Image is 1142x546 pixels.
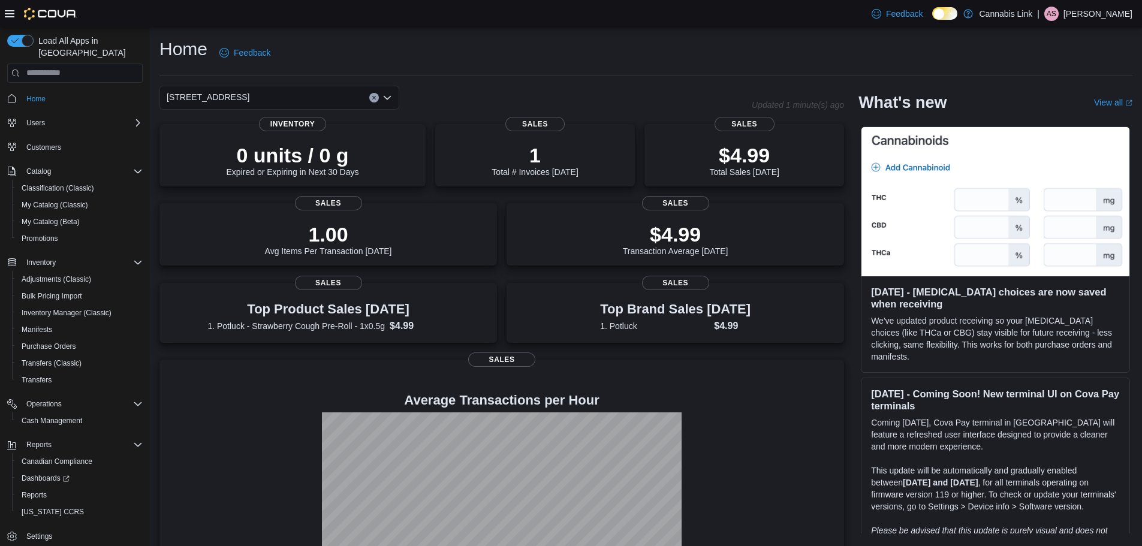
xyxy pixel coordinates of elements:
span: Operations [22,397,143,411]
span: Transfers [22,375,52,385]
p: [PERSON_NAME] [1063,7,1132,21]
button: Reports [2,436,147,453]
span: Reports [22,438,143,452]
button: [US_STATE] CCRS [12,503,147,520]
a: Transfers (Classic) [17,356,86,370]
p: 0 units / 0 g [227,143,359,167]
span: Transfers (Classic) [17,356,143,370]
span: Washington CCRS [17,505,143,519]
span: Cash Management [17,414,143,428]
h1: Home [159,37,207,61]
button: Customers [2,138,147,156]
button: Reports [22,438,56,452]
span: Feedback [234,47,270,59]
a: Adjustments (Classic) [17,272,96,286]
span: Transfers [17,373,143,387]
button: My Catalog (Beta) [12,213,147,230]
p: 1 [492,143,578,167]
h3: [DATE] - Coming Soon! New terminal UI on Cova Pay terminals [871,388,1120,412]
span: [STREET_ADDRESS] [167,90,249,104]
button: Inventory Manager (Classic) [12,304,147,321]
span: Canadian Compliance [17,454,143,469]
button: Manifests [12,321,147,338]
button: Users [22,116,50,130]
a: Settings [22,529,57,544]
span: Bulk Pricing Import [17,289,143,303]
span: Dashboards [17,471,143,485]
button: Transfers [12,372,147,388]
a: Bulk Pricing Import [17,289,87,303]
span: Inventory [22,255,143,270]
h3: Top Brand Sales [DATE] [600,302,751,316]
span: Inventory [259,117,326,131]
span: Home [26,94,46,104]
span: Reports [22,490,47,500]
span: Users [22,116,143,130]
a: Dashboards [17,471,74,485]
span: Operations [26,399,62,409]
span: Sales [642,276,709,290]
span: My Catalog (Beta) [17,215,143,229]
span: Settings [22,529,143,544]
a: Feedback [867,2,927,26]
a: My Catalog (Beta) [17,215,85,229]
span: Cash Management [22,416,82,426]
span: Purchase Orders [17,339,143,354]
span: Sales [295,196,362,210]
input: Dark Mode [932,7,957,20]
button: Inventory [2,254,147,271]
span: Classification (Classic) [17,181,143,195]
div: Total Sales [DATE] [709,143,779,177]
button: Canadian Compliance [12,453,147,470]
span: Classification (Classic) [22,183,94,193]
span: Promotions [17,231,143,246]
p: Cannabis Link [979,7,1032,21]
span: Home [22,91,143,106]
button: Home [2,90,147,107]
a: Customers [22,140,66,155]
a: My Catalog (Classic) [17,198,93,212]
span: Settings [26,532,52,541]
span: Sales [505,117,565,131]
span: [US_STATE] CCRS [22,507,84,517]
a: Manifests [17,322,57,337]
span: Inventory [26,258,56,267]
button: Classification (Classic) [12,180,147,197]
a: Transfers [17,373,56,387]
span: Inventory Manager (Classic) [22,308,112,318]
a: Promotions [17,231,63,246]
span: Transfers (Classic) [22,358,82,368]
span: Canadian Compliance [22,457,92,466]
span: Users [26,118,45,128]
p: $4.99 [623,222,728,246]
span: My Catalog (Classic) [17,198,143,212]
button: Operations [2,396,147,412]
button: Users [2,114,147,131]
button: Open list of options [382,93,392,102]
div: Total # Invoices [DATE] [492,143,578,177]
span: Sales [468,352,535,367]
button: Catalog [22,164,56,179]
a: Reports [17,488,52,502]
div: Avg Items Per Transaction [DATE] [265,222,392,256]
h2: What's new [858,93,947,112]
a: Home [22,92,50,106]
h4: Average Transactions per Hour [169,393,834,408]
button: Reports [12,487,147,503]
button: Clear input [369,93,379,102]
span: Feedback [886,8,923,20]
p: | [1037,7,1039,21]
button: Transfers (Classic) [12,355,147,372]
p: Coming [DATE], Cova Pay terminal in [GEOGRAPHIC_DATA] will feature a refreshed user interface des... [871,417,1120,453]
span: Promotions [22,234,58,243]
span: Customers [22,140,143,155]
a: Cash Management [17,414,87,428]
p: 1.00 [265,222,392,246]
p: We've updated product receiving so your [MEDICAL_DATA] choices (like THCa or CBG) stay visible fo... [871,315,1120,363]
span: Purchase Orders [22,342,76,351]
button: Operations [22,397,67,411]
span: Load All Apps in [GEOGRAPHIC_DATA] [34,35,143,59]
span: Inventory Manager (Classic) [17,306,143,320]
dt: 1. Potluck - Strawberry Cough Pre-Roll - 1x0.5g [207,320,385,332]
